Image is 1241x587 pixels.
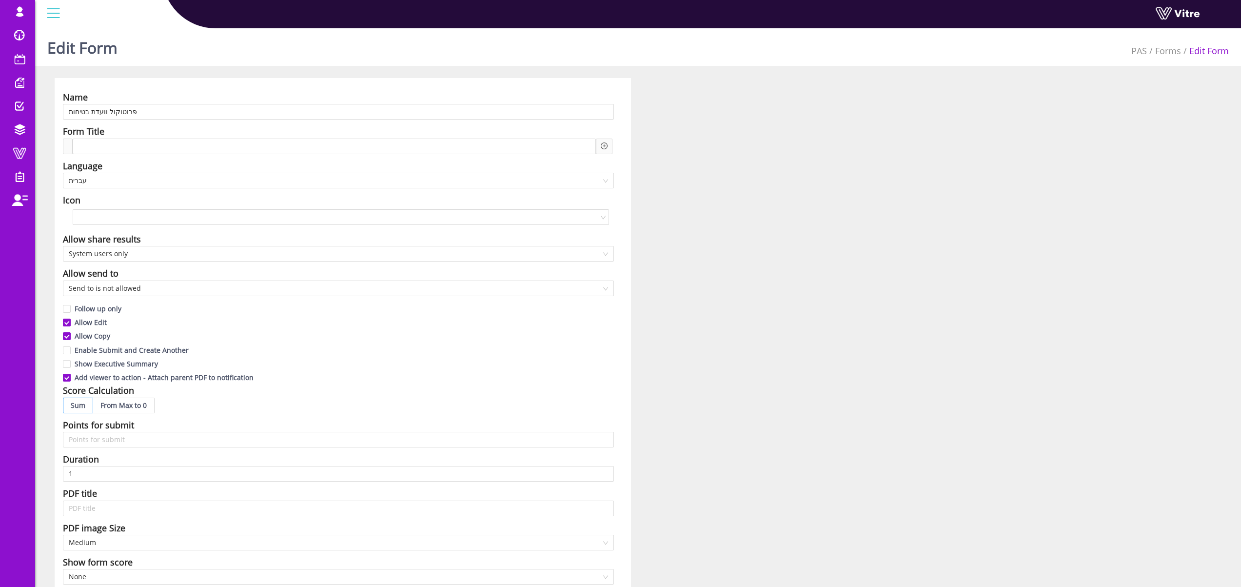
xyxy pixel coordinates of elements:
div: PDF image Size [63,521,125,535]
div: Allow share results [63,232,141,246]
li: Edit Form [1181,44,1229,58]
span: Show Executive Summary [71,359,162,368]
div: Score Calculation [63,384,134,397]
a: PAS [1131,45,1147,57]
input: Points for submit [63,432,614,447]
span: Send to is not allowed [69,281,608,296]
span: עברית [69,173,608,188]
div: Points for submit [63,418,134,432]
div: Language [63,159,102,173]
div: Duration [63,452,99,466]
input: Duration [63,466,614,482]
div: PDF title [63,486,97,500]
span: Medium [69,535,608,550]
span: None [69,569,608,584]
span: plus-circle [601,142,608,149]
span: Add viewer to action - Attach parent PDF to notification [71,373,257,382]
input: PDF title [63,501,614,516]
div: Allow send to [63,266,118,280]
div: Icon [63,193,80,207]
span: Allow Copy [71,331,114,341]
span: Follow up only [71,304,125,313]
div: Show form score [63,555,133,569]
span: Allow Edit [71,318,111,327]
div: Form Title [63,124,104,138]
span: System users only [69,246,608,261]
span: Enable Submit and Create Another [71,345,193,355]
a: Forms [1155,45,1181,57]
h1: Edit Form [47,24,118,66]
span: From Max to 0 [100,401,147,410]
span: Sum [71,401,85,410]
div: Name [63,90,88,104]
input: Name [63,104,614,120]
